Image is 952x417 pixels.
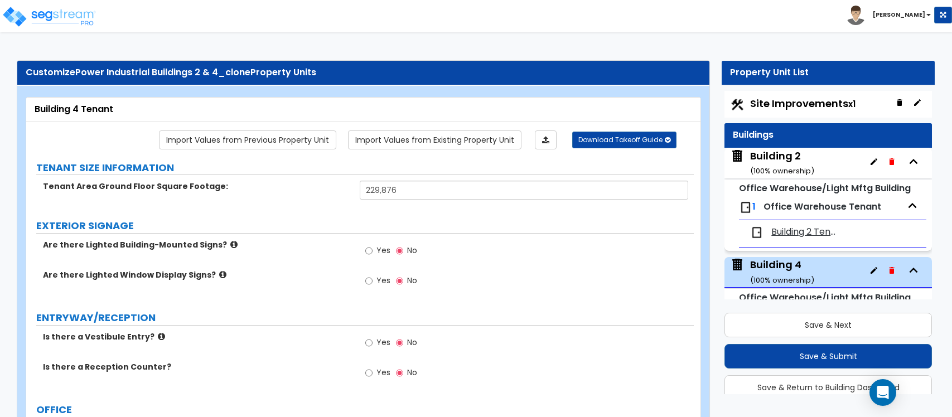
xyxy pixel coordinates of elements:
button: Save & Submit [724,344,932,368]
span: 1 [752,200,756,213]
div: Buildings [733,129,924,142]
img: door.png [739,201,752,214]
span: Building 2 [730,149,814,177]
img: building.svg [730,149,745,163]
b: [PERSON_NAME] [873,11,925,19]
span: Yes [376,337,390,348]
a: Import the dynamic attribute values from existing properties. [348,130,521,149]
label: ENTRYWAY/RECEPTION [36,311,694,325]
img: avatar.png [846,6,866,25]
label: EXTERIOR SIGNAGE [36,219,694,233]
small: Office Warehouse/Light Mftg Building [739,182,911,195]
input: Yes [365,245,373,257]
button: Save & Next [724,313,932,337]
span: Yes [376,245,390,256]
button: Save & Return to Building Dashboard [724,375,932,400]
span: No [407,245,417,256]
img: logo_pro_r.png [2,6,96,28]
div: Customize Property Units [26,66,701,79]
small: x1 [848,98,856,110]
span: No [407,337,417,348]
span: No [407,275,417,286]
div: Open Intercom Messenger [869,379,896,406]
i: click for more info! [230,240,238,249]
span: Building 2 Tenant [771,226,841,239]
input: No [396,367,403,379]
label: Is there a Vestibule Entry? [43,331,351,342]
div: Building 2 [750,149,814,177]
div: Building 4 [750,258,814,286]
input: Yes [365,367,373,379]
input: No [396,275,403,287]
input: No [396,245,403,257]
input: Yes [365,337,373,349]
span: Office Warehouse Tenant [763,200,881,213]
small: ( 100 % ownership) [750,275,814,285]
a: Import the dynamic attribute values from previous properties. [159,130,336,149]
label: Are there Lighted Window Display Signs? [43,269,351,280]
span: Yes [376,367,390,378]
button: Download Takeoff Guide [572,132,676,148]
img: Construction.png [730,98,745,112]
i: click for more info! [219,270,226,279]
div: Property Unit List [730,66,926,79]
span: Building 4 [730,258,814,286]
img: building.svg [730,258,745,272]
img: door.png [750,226,763,239]
input: No [396,337,403,349]
label: Tenant Area Ground Floor Square Footage: [43,181,351,192]
span: Site Improvements [750,96,856,110]
a: Import the dynamic attributes value through Excel sheet [535,130,557,149]
span: Power Industrial Buildings 2 & 4_clone [75,66,250,79]
label: OFFICE [36,403,694,417]
label: Are there Lighted Building-Mounted Signs? [43,239,351,250]
span: No [407,367,417,378]
div: Building 4 Tenant [35,103,692,116]
input: Yes [365,275,373,287]
label: TENANT SIZE INFORMATION [36,161,694,175]
span: Yes [376,275,390,286]
small: ( 100 % ownership) [750,166,814,176]
i: click for more info! [158,332,165,341]
label: Is there a Reception Counter? [43,361,351,372]
small: Office Warehouse/Light Mftg Building [739,291,911,304]
span: Download Takeoff Guide [578,135,663,144]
